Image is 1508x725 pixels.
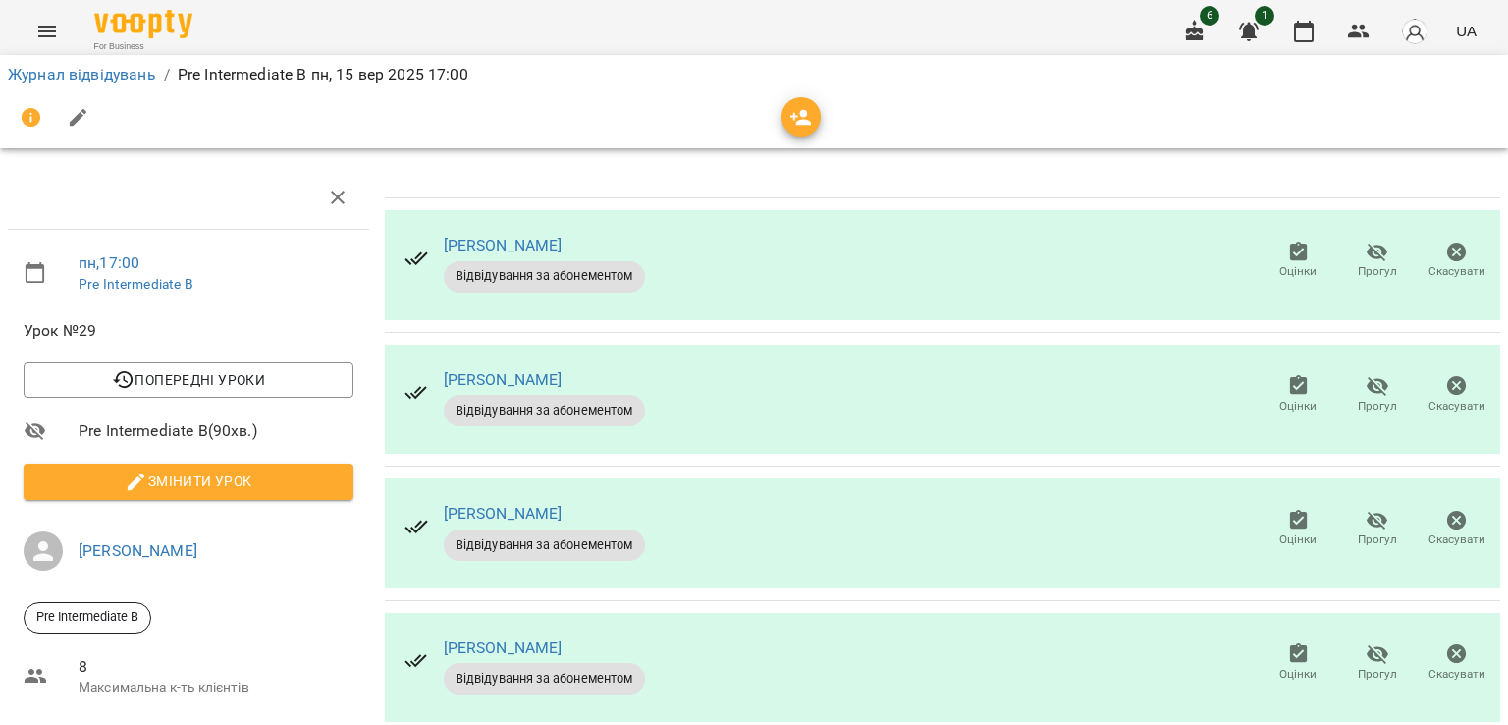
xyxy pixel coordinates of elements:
button: Прогул [1338,637,1418,692]
a: Журнал відвідувань [8,65,156,84]
a: Pre Intermediate B [79,276,193,292]
span: Відвідування за абонементом [444,536,645,554]
span: Скасувати [1428,666,1485,683]
span: Відвідування за абонементом [444,670,645,688]
li: / [164,63,170,86]
nav: breadcrumb [8,63,1500,86]
a: [PERSON_NAME] [444,504,563,523]
span: Оцінки [1279,666,1317,683]
button: Прогул [1338,502,1418,557]
span: 1 [1255,6,1274,26]
span: Прогул [1358,531,1397,548]
span: Скасувати [1428,263,1485,280]
span: Прогул [1358,263,1397,280]
span: Відвідування за абонементом [444,267,645,285]
button: Оцінки [1259,502,1338,557]
button: Попередні уроки [24,362,353,398]
button: Оцінки [1259,367,1338,422]
a: [PERSON_NAME] [444,370,563,389]
button: Прогул [1338,234,1418,289]
a: [PERSON_NAME] [444,639,563,657]
span: Оцінки [1279,398,1317,415]
a: [PERSON_NAME] [79,541,197,560]
button: Скасувати [1417,367,1496,422]
div: Pre Intermediate B [24,602,151,634]
button: Змінити урок [24,464,353,499]
button: Скасувати [1417,502,1496,557]
span: Прогул [1358,666,1397,683]
button: UA [1448,13,1484,49]
img: avatar_s.png [1401,18,1428,45]
button: Скасувати [1417,637,1496,692]
span: 6 [1200,6,1219,26]
span: Pre Intermediate B [25,608,150,626]
button: Прогул [1338,367,1418,422]
span: Pre Intermediate B ( 90 хв. ) [79,419,353,443]
span: Попередні уроки [39,368,338,392]
p: Pre Intermediate B пн, 15 вер 2025 17:00 [178,63,468,86]
span: Урок №29 [24,319,353,343]
span: Відвідування за абонементом [444,402,645,419]
img: Voopty Logo [94,10,192,38]
button: Menu [24,8,71,55]
span: Оцінки [1279,263,1317,280]
span: 8 [79,655,353,679]
a: [PERSON_NAME] [444,236,563,254]
button: Скасувати [1417,234,1496,289]
span: Змінити урок [39,470,338,493]
span: UA [1456,21,1477,41]
span: Скасувати [1428,531,1485,548]
span: For Business [94,40,192,53]
span: Прогул [1358,398,1397,415]
span: Оцінки [1279,531,1317,548]
a: пн , 17:00 [79,253,139,272]
button: Оцінки [1259,234,1338,289]
span: Скасувати [1428,398,1485,415]
p: Максимальна к-ть клієнтів [79,678,353,697]
button: Оцінки [1259,637,1338,692]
